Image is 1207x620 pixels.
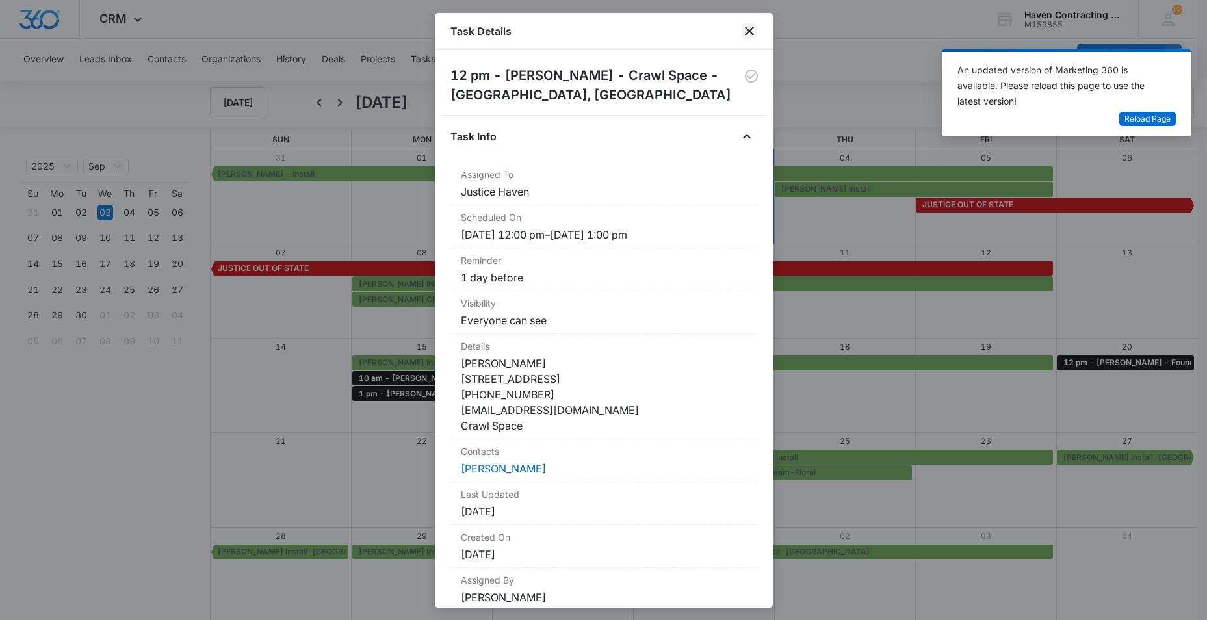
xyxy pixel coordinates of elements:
[450,334,757,439] div: Details[PERSON_NAME] [STREET_ADDRESS] [PHONE_NUMBER] [EMAIL_ADDRESS][DOMAIN_NAME] Crawl Space
[461,339,747,353] dt: Details
[461,253,747,267] dt: Reminder
[461,445,747,458] dt: Contacts
[450,162,757,205] div: Assigned ToJustice Haven
[461,270,747,285] dd: 1 day before
[461,573,747,587] dt: Assigned By
[461,589,747,605] dd: [PERSON_NAME]
[450,525,757,568] div: Created On[DATE]
[461,547,747,562] dd: [DATE]
[450,66,746,105] h2: 12 pm - [PERSON_NAME] - Crawl Space - [GEOGRAPHIC_DATA], [GEOGRAPHIC_DATA]
[1124,113,1171,125] span: Reload Page
[461,313,747,328] dd: Everyone can see
[957,62,1160,109] div: An updated version of Marketing 360 is available. Please reload this page to use the latest version!
[461,211,747,224] dt: Scheduled On
[461,227,747,242] dd: [DATE] 12:00 pm – [DATE] 1:00 pm
[461,462,546,475] a: [PERSON_NAME]
[450,23,512,39] h1: Task Details
[461,355,747,433] dd: [PERSON_NAME] [STREET_ADDRESS] [PHONE_NUMBER] [EMAIL_ADDRESS][DOMAIN_NAME] Crawl Space
[450,248,757,291] div: Reminder1 day before
[461,504,747,519] dd: [DATE]
[450,291,757,334] div: VisibilityEveryone can see
[461,296,747,310] dt: Visibility
[450,129,497,144] h4: Task Info
[461,184,747,200] dd: Justice Haven
[450,205,757,248] div: Scheduled On[DATE] 12:00 pm–[DATE] 1:00 pm
[450,482,757,525] div: Last Updated[DATE]
[461,530,747,544] dt: Created On
[736,126,757,147] button: Close
[742,23,757,39] button: close
[450,439,757,482] div: Contacts[PERSON_NAME]
[450,568,757,611] div: Assigned By[PERSON_NAME]
[461,487,747,501] dt: Last Updated
[461,168,747,181] dt: Assigned To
